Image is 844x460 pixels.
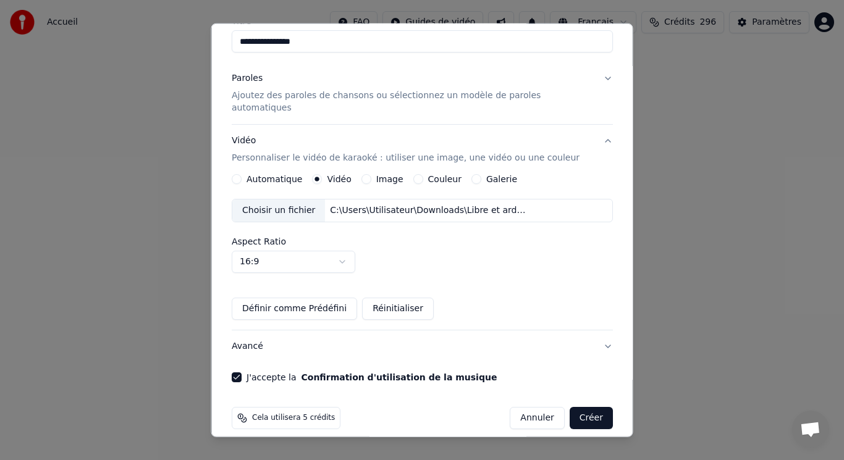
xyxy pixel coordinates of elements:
[362,298,434,320] button: Réinitialiser
[232,152,580,164] p: Personnaliser le vidéo de karaoké : utiliser une image, une vidéo ou une couleur
[376,175,403,183] label: Image
[232,237,613,246] label: Aspect Ratio
[232,135,580,164] div: Vidéo
[301,373,497,382] button: J'accepte la
[232,72,263,85] div: Paroles
[232,199,325,222] div: Choisir un fichier
[486,175,517,183] label: Galerie
[325,204,535,217] div: C:\Users\Utilisateur\Downloads\Libre et ardente.mp4
[232,62,613,124] button: ParolesAjoutez des paroles de chansons ou sélectionnez un modèle de paroles automatiques
[327,175,351,183] label: Vidéo
[232,125,613,174] button: VidéoPersonnaliser le vidéo de karaoké : utiliser une image, une vidéo ou une couleur
[252,413,335,423] span: Cela utilisera 5 crédits
[247,373,497,382] label: J'accepte la
[232,298,357,320] button: Définir comme Prédéfini
[232,174,613,330] div: VidéoPersonnaliser le vidéo de karaoké : utiliser une image, une vidéo ou une couleur
[232,17,613,25] label: Titre
[232,90,593,114] p: Ajoutez des paroles de chansons ou sélectionnez un modèle de paroles automatiques
[428,175,461,183] label: Couleur
[510,407,564,429] button: Annuler
[569,407,612,429] button: Créer
[247,175,302,183] label: Automatique
[232,330,613,362] button: Avancé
